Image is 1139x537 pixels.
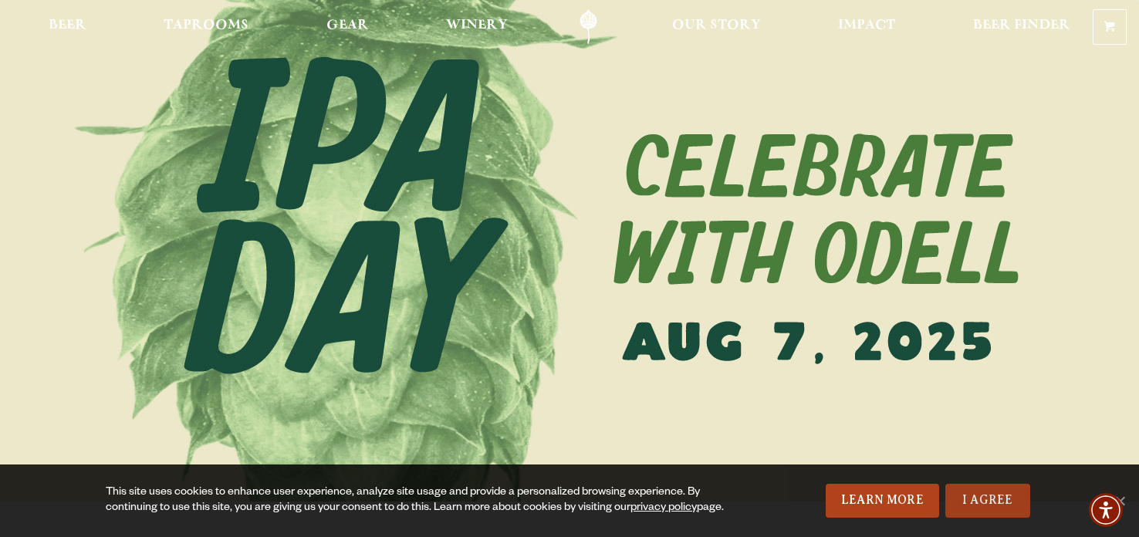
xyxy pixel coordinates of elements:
[446,19,508,32] span: Winery
[316,10,379,45] a: Gear
[39,10,96,45] a: Beer
[945,484,1030,518] a: I Agree
[436,10,518,45] a: Winery
[630,502,697,515] a: privacy policy
[1089,493,1123,527] div: Accessibility Menu
[828,10,905,45] a: Impact
[672,19,761,32] span: Our Story
[662,10,771,45] a: Our Story
[973,19,1070,32] span: Beer Finder
[49,19,86,32] span: Beer
[154,10,259,45] a: Taprooms
[106,485,743,516] div: This site uses cookies to enhance user experience, analyze site usage and provide a personalized ...
[326,19,369,32] span: Gear
[559,10,617,45] a: Odell Home
[963,10,1080,45] a: Beer Finder
[164,19,248,32] span: Taprooms
[838,19,895,32] span: Impact
[826,484,939,518] a: Learn More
